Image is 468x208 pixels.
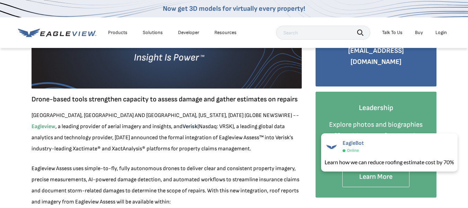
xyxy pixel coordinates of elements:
[214,30,237,36] div: Resources
[347,148,359,153] span: Online
[163,5,305,13] a: Now get 3D models for virtually every property!
[343,140,364,147] span: EagleBot
[32,123,55,130] a: Eagleview
[326,102,426,114] h4: Leadership
[32,94,302,105] h5: Drone-based tools strengthen capacity to assess damage and gather estimates on repairs
[325,158,454,166] div: Learn how we can reduce roofing estimate cost by 70%
[108,30,127,36] div: Products
[382,30,403,36] div: Talk To Us
[183,123,197,130] a: Verisk
[325,140,338,154] img: EagleBot
[32,163,302,208] p: Eagleview Assess uses simple-to-fly, fully autonomous drones to deliver clear and consistent prop...
[276,26,370,40] input: Search
[415,30,423,36] a: Buy
[178,30,199,36] a: Developer
[143,30,163,36] div: Solutions
[32,110,302,155] p: [GEOGRAPHIC_DATA], [GEOGRAPHIC_DATA] AND [GEOGRAPHIC_DATA], [US_STATE], [DATE] (GLOBE NEWSWIRE) -...
[435,30,447,36] div: Login
[342,166,409,188] a: Learn More
[326,119,426,152] p: Explore photos and biographies of [PERSON_NAME]’s executive leadership team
